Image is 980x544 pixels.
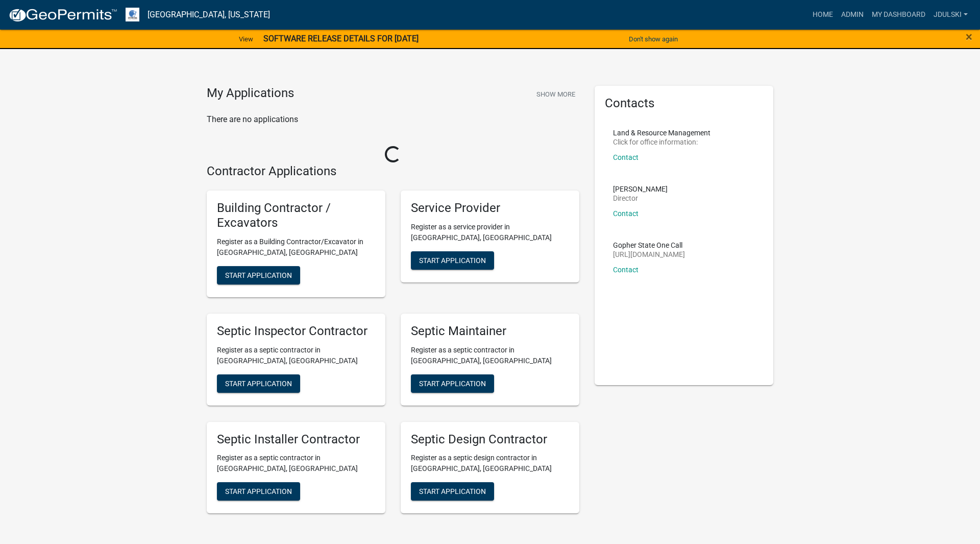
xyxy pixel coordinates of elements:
p: Land & Resource Management [613,129,710,136]
button: Don't show again [625,31,682,48]
p: Register as a septic design contractor in [GEOGRAPHIC_DATA], [GEOGRAPHIC_DATA] [411,453,569,474]
a: jdulski [929,5,972,25]
h5: Septic Installer Contractor [217,432,375,447]
a: Home [808,5,837,25]
p: Register as a septic contractor in [GEOGRAPHIC_DATA], [GEOGRAPHIC_DATA] [411,345,569,366]
button: Show More [532,86,579,103]
p: There are no applications [207,113,579,126]
button: Start Application [411,482,494,501]
h5: Septic Inspector Contractor [217,324,375,339]
span: × [966,30,972,44]
a: Admin [837,5,868,25]
span: Start Application [419,487,486,495]
p: Register as a Building Contractor/Excavator in [GEOGRAPHIC_DATA], [GEOGRAPHIC_DATA] [217,236,375,258]
button: Start Application [217,482,300,501]
img: Otter Tail County, Minnesota [126,8,139,21]
button: Start Application [411,251,494,270]
h5: Contacts [605,96,763,111]
p: Gopher State One Call [613,242,685,249]
wm-workflow-list-section: Contractor Applications [207,164,579,522]
button: Close [966,31,972,43]
a: View [235,31,257,48]
p: Director [613,195,668,202]
strong: SOFTWARE RELEASE DETAILS FOR [DATE] [263,34,419,43]
a: My Dashboard [868,5,929,25]
p: Register as a septic contractor in [GEOGRAPHIC_DATA], [GEOGRAPHIC_DATA] [217,345,375,366]
h5: Building Contractor / Excavators [217,201,375,230]
p: [PERSON_NAME] [613,185,668,193]
h4: My Applications [207,86,294,101]
p: [URL][DOMAIN_NAME] [613,251,685,258]
span: Start Application [225,487,292,495]
p: Click for office information: [613,138,710,146]
a: Contact [613,153,639,161]
button: Start Application [411,374,494,393]
p: Register as a service provider in [GEOGRAPHIC_DATA], [GEOGRAPHIC_DATA] [411,222,569,243]
a: Contact [613,209,639,218]
span: Start Application [225,271,292,279]
a: Contact [613,266,639,274]
a: [GEOGRAPHIC_DATA], [US_STATE] [148,6,270,23]
h5: Service Provider [411,201,569,216]
button: Start Application [217,374,300,393]
button: Start Application [217,266,300,285]
h5: Septic Maintainer [411,324,569,339]
span: Start Application [225,379,292,387]
span: Start Application [419,379,486,387]
h5: Septic Design Contractor [411,432,569,447]
span: Start Application [419,256,486,265]
h4: Contractor Applications [207,164,579,179]
p: Register as a septic contractor in [GEOGRAPHIC_DATA], [GEOGRAPHIC_DATA] [217,453,375,474]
